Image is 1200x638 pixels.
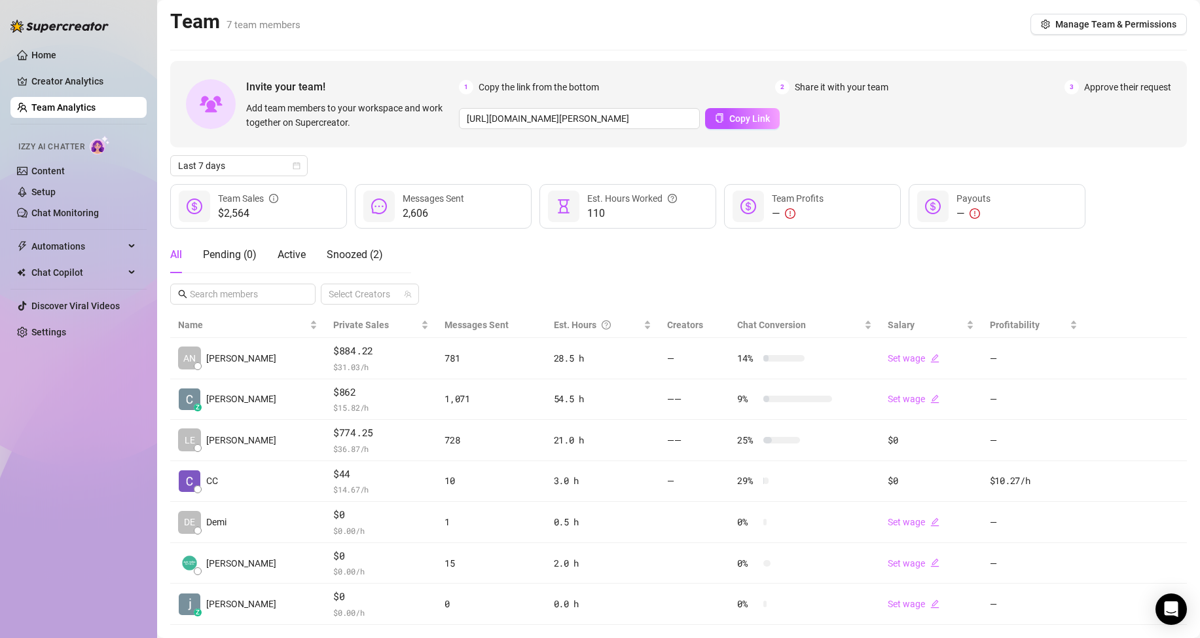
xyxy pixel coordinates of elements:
[1041,20,1050,29] span: setting
[31,208,99,218] a: Chat Monitoring
[930,558,939,567] span: edit
[206,392,276,406] span: [PERSON_NAME]
[772,206,824,221] div: —
[888,474,973,488] div: $0
[170,9,300,34] h2: Team
[737,556,758,571] span: 0 %
[459,80,473,94] span: 1
[246,79,459,95] span: Invite your team!
[445,515,537,529] div: 1
[554,433,651,447] div: 21.0 h
[184,515,195,529] span: DE
[956,206,991,221] div: —
[333,401,429,414] span: $ 15.82 /h
[667,351,722,366] div: —
[445,392,537,406] div: 1,071
[17,268,26,277] img: Chat Copilot
[185,433,195,447] span: LE
[888,517,939,527] a: Set wageedit
[179,470,200,492] img: CC
[178,318,307,332] span: Name
[982,584,1085,625] td: —
[218,191,278,206] div: Team Sales
[888,394,939,404] a: Set wageedit
[206,474,218,488] span: CC
[667,474,722,488] div: —
[206,351,276,366] span: [PERSON_NAME]
[1030,14,1187,35] button: Manage Team & Permissions
[194,403,202,411] div: z
[795,80,888,94] span: Share it with your team
[737,597,758,611] span: 0 %
[194,609,202,616] div: z
[659,312,730,338] th: Creators
[327,248,383,261] span: Snoozed ( 2 )
[729,113,770,124] span: Copy Link
[333,320,389,330] span: Private Sales
[888,599,939,609] a: Set wageedit
[554,392,651,406] div: 54.5 h
[667,392,722,406] div: — —
[772,193,824,204] span: Team Profits
[982,502,1085,543] td: —
[206,515,227,529] span: Demi
[31,327,66,337] a: Settings
[982,338,1085,379] td: —
[333,425,429,441] span: $774.25
[602,318,611,332] span: question-circle
[737,320,806,330] span: Chat Conversion
[990,320,1040,330] span: Profitability
[556,198,572,214] span: hourglass
[218,206,278,221] span: $2,564
[785,208,795,219] span: exclamation-circle
[246,101,454,130] span: Add team members to your workspace and work together on Supercreator.
[445,433,537,447] div: 728
[333,483,429,496] span: $ 14.67 /h
[31,187,56,197] a: Setup
[1155,593,1187,625] div: Open Intercom Messenger
[982,379,1085,421] td: —
[206,556,276,571] span: [PERSON_NAME]
[333,442,429,455] span: $ 36.87 /h
[333,360,429,373] span: $ 31.03 /h
[17,241,27,252] span: thunderbolt
[333,385,429,400] span: $862
[403,206,464,221] span: 2,606
[90,136,110,155] img: AI Chatter
[1055,19,1176,29] span: Manage Team & Permissions
[18,141,84,153] span: Izzy AI Chatter
[190,287,297,301] input: Search members
[737,515,758,529] span: 0 %
[178,290,187,299] span: search
[705,108,780,129] button: Copy Link
[445,597,537,611] div: 0
[333,343,429,359] span: $884.22
[445,351,537,366] div: 781
[587,191,677,206] div: Est. Hours Worked
[667,433,722,447] div: — —
[554,474,651,488] div: 3.0 h
[740,198,756,214] span: dollar-circle
[203,247,257,263] div: Pending ( 0 )
[990,474,1078,488] div: $10.27 /h
[737,433,758,447] span: 25 %
[179,388,200,410] img: Catherine Eliza…
[737,351,758,366] span: 14 %
[333,466,429,482] span: $44
[10,20,109,33] img: logo-BBDzfeDw.svg
[227,19,300,31] span: 7 team members
[554,556,651,571] div: 2.0 h
[187,198,202,214] span: dollar-circle
[333,524,429,537] span: $ 0.00 /h
[715,113,724,122] span: copy
[888,353,939,364] a: Set wageedit
[31,301,120,311] a: Discover Viral Videos
[333,507,429,523] span: $0
[479,80,599,94] span: Copy the link from the bottom
[333,606,429,619] span: $ 0.00 /h
[554,515,651,529] div: 0.5 h
[888,320,915,330] span: Salary
[956,193,991,204] span: Payouts
[925,198,941,214] span: dollar-circle
[737,474,758,488] span: 29 %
